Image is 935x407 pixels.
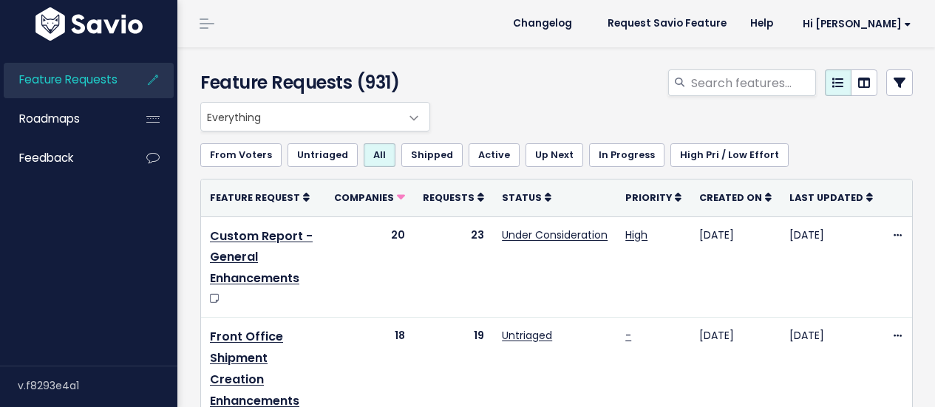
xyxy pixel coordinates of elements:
span: Roadmaps [19,111,80,126]
span: Everything [200,102,430,131]
span: Requests [423,191,475,204]
span: Status [502,191,542,204]
a: Feature Requests [4,63,123,97]
a: Requests [423,190,484,205]
a: Shipped [401,143,463,167]
a: Priority [625,190,681,205]
a: Last Updated [789,190,873,205]
a: - [625,328,631,343]
a: High Pri / Low Effort [670,143,789,167]
span: Last Updated [789,191,863,204]
a: Roadmaps [4,102,123,136]
a: Status [502,190,551,205]
span: Everything [201,103,400,131]
span: Companies [334,191,394,204]
a: Active [469,143,520,167]
a: Untriaged [502,328,552,343]
a: Created On [699,190,772,205]
a: Up Next [526,143,583,167]
a: Feature Request [210,190,310,205]
div: v.f8293e4a1 [18,366,177,405]
span: Feedback [19,150,73,165]
span: Priority [625,191,672,204]
a: Custom Report - General Enhancements [210,228,313,287]
span: Hi [PERSON_NAME] [803,18,911,30]
a: Hi [PERSON_NAME] [785,13,923,35]
a: In Progress [589,143,664,167]
input: Search features... [690,69,816,96]
a: All [364,143,395,167]
td: [DATE] [781,216,882,318]
a: Help [738,13,785,35]
a: High [625,228,647,242]
td: [DATE] [690,216,781,318]
h4: Feature Requests (931) [200,69,424,96]
span: Feature Request [210,191,300,204]
a: Untriaged [288,143,358,167]
a: Feedback [4,141,123,175]
span: Changelog [513,18,572,29]
span: Feature Requests [19,72,118,87]
a: Under Consideration [502,228,608,242]
td: 20 [325,216,414,318]
a: Request Savio Feature [596,13,738,35]
img: logo-white.9d6f32f41409.svg [32,7,146,41]
a: From Voters [200,143,282,167]
a: Companies [334,190,405,205]
span: Created On [699,191,762,204]
td: 23 [414,216,493,318]
ul: Filter feature requests [200,143,913,167]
